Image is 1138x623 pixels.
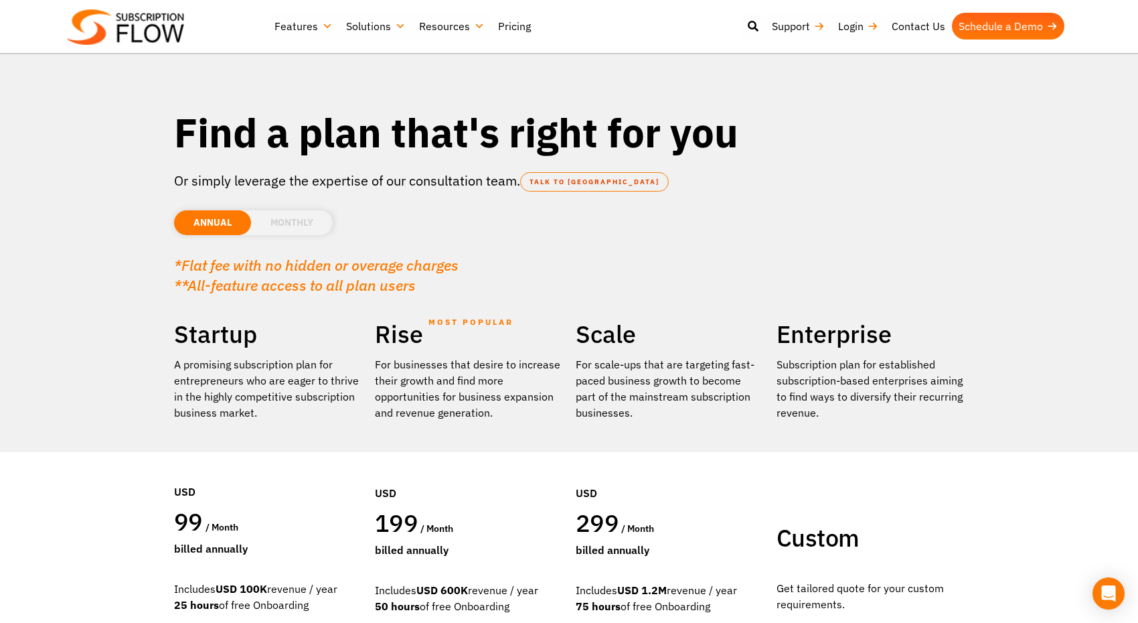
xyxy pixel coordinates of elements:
div: Includes revenue / year of free Onboarding [576,582,763,614]
strong: 50 hours [375,600,420,613]
li: ANNUAL [174,210,251,235]
a: Login [831,13,885,40]
div: USD [576,445,763,508]
span: 99 [174,506,203,537]
strong: USD 1.2M [617,583,667,597]
div: Open Intercom Messenger [1092,577,1125,610]
div: For scale-ups that are targeting fast-paced business growth to become part of the mainstream subs... [576,356,763,421]
h1: Find a plan that's right for you [174,107,964,157]
h2: Enterprise [777,319,964,350]
div: Billed Annually [576,542,763,558]
a: Support [765,13,831,40]
span: / month [206,521,238,533]
strong: USD 100K [216,582,267,596]
span: Custom [777,522,859,553]
div: For businesses that desire to increase their growth and find more opportunities for business expa... [375,356,562,421]
a: TALK TO [GEOGRAPHIC_DATA] [520,172,669,192]
p: Subscription plan for established subscription-based enterprises aiming to find ways to diversify... [777,356,964,421]
h2: Rise [375,319,562,350]
span: / month [420,523,453,535]
div: USD [375,445,562,508]
li: MONTHLY [251,210,333,235]
strong: USD 600K [416,583,468,597]
p: A promising subscription plan for entrepreneurs who are eager to thrive in the highly competitive... [174,356,361,421]
span: MOST POPULAR [428,307,513,338]
a: Contact Us [885,13,952,40]
em: **All-feature access to all plan users [174,275,416,295]
strong: 75 hours [576,600,621,613]
a: Features [268,13,339,40]
img: Subscriptionflow [67,9,184,45]
div: USD [174,443,361,506]
div: Includes revenue / year of free Onboarding [174,581,361,613]
div: Includes revenue / year of free Onboarding [375,582,562,614]
a: Solutions [339,13,412,40]
a: Pricing [491,13,538,40]
h2: Scale [576,319,763,350]
span: 299 [576,507,619,539]
em: *Flat fee with no hidden or overage charges [174,255,459,275]
span: / month [621,523,654,535]
p: Get tailored quote for your custom requirements. [777,580,964,612]
div: Billed Annually [375,542,562,558]
h2: Startup [174,319,361,350]
a: Resources [412,13,491,40]
a: Schedule a Demo [952,13,1064,40]
div: Billed Annually [174,541,361,557]
strong: 25 hours [174,598,219,612]
span: 199 [375,507,418,539]
p: Or simply leverage the expertise of our consultation team. [174,171,964,191]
